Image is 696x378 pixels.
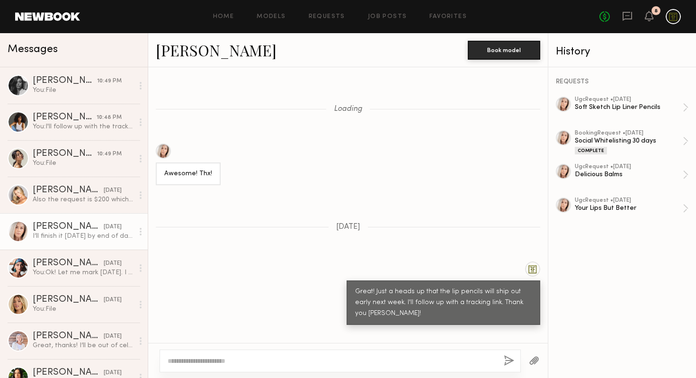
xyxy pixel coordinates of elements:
div: [PERSON_NAME] [33,76,97,86]
div: Complete [575,147,607,154]
div: [DATE] [104,223,122,232]
div: Great! Just a heads up that the lip pencils will ship out early next week. I'll follow up with a ... [355,287,532,319]
div: 8 [654,9,658,14]
a: ugcRequest •[DATE]Your Lips But Better [575,198,688,219]
div: [DATE] [104,259,122,268]
a: Book model [468,45,540,54]
div: [PERSON_NAME] [33,186,104,195]
div: [PERSON_NAME] [33,295,104,305]
div: [PERSON_NAME] [33,113,97,122]
a: [PERSON_NAME] [156,40,277,60]
div: 10:49 PM [97,150,122,159]
span: Messages [8,44,58,55]
div: [PERSON_NAME] [33,149,97,159]
div: You: Ok! Let me mark [DATE]. I will follow up once I chat with the marketing ads ppl. Probably ha... [33,268,134,277]
div: [PERSON_NAME] [33,222,104,232]
a: Home [213,14,234,20]
div: You: File [33,305,134,314]
div: [PERSON_NAME] [33,259,104,268]
div: REQUESTS [556,79,688,85]
div: Also the request is $200 which brought it down to $180 last time we did $280 so it’s $250 if that... [33,195,134,204]
a: Models [257,14,286,20]
div: Soft Sketch Lip Liner Pencils [575,103,683,112]
div: [DATE] [104,369,122,378]
div: Your Lips But Better [575,204,683,213]
div: You: File [33,159,134,168]
a: ugcRequest •[DATE]Soft Sketch Lip Liner Pencils [575,97,688,118]
button: Book model [468,41,540,60]
a: Requests [309,14,345,20]
div: ugc Request • [DATE] [575,198,683,204]
div: I’ll finish it [DATE] by end of day, thx! [33,232,134,241]
div: booking Request • [DATE] [575,130,683,136]
div: History [556,46,688,57]
div: Great, thanks! I’ll be out of cell service here and there but will check messages whenever I have... [33,341,134,350]
a: bookingRequest •[DATE]Social Whitelisting 30 daysComplete [575,130,688,154]
div: ugc Request • [DATE] [575,164,683,170]
div: [DATE] [104,296,122,305]
div: 10:48 PM [97,113,122,122]
a: Favorites [429,14,467,20]
div: Delicious Balms [575,170,683,179]
div: You: File [33,86,134,95]
a: Job Posts [368,14,407,20]
div: ugc Request • [DATE] [575,97,683,103]
div: 10:49 PM [97,77,122,86]
div: You: I'll follow up with the tracking link [DATE]. [33,122,134,131]
div: Awesome! Thx! [164,169,212,180]
div: [DATE] [104,332,122,341]
div: [DATE] [104,186,122,195]
div: [PERSON_NAME] [33,332,104,341]
div: Social Whitelisting 30 days [575,136,683,145]
span: Loading [334,105,362,113]
span: [DATE] [336,223,360,231]
a: ugcRequest •[DATE]Delicious Balms [575,164,688,186]
div: [PERSON_NAME] [33,368,104,378]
